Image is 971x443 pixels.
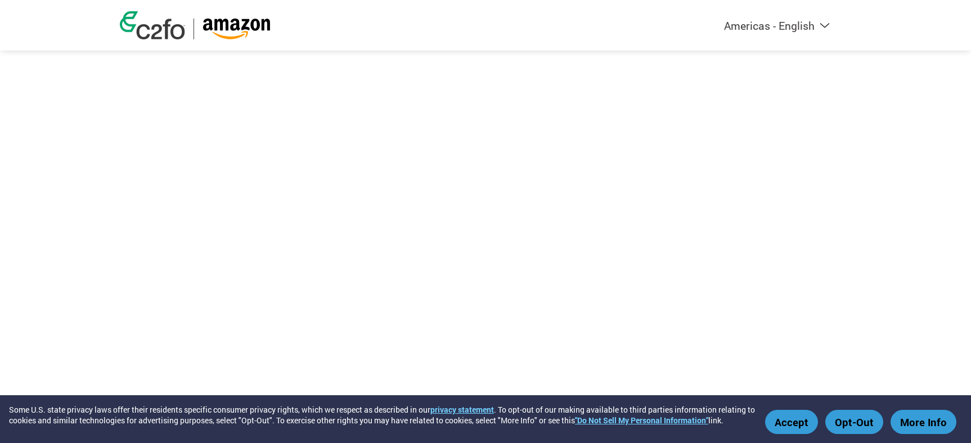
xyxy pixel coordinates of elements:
[430,404,494,415] a: privacy statement
[765,410,818,434] button: Accept
[9,404,759,426] div: Some U.S. state privacy laws offer their residents specific consumer privacy rights, which we res...
[575,415,708,426] a: "Do Not Sell My Personal Information"
[825,410,883,434] button: Opt-Out
[120,11,185,39] img: c2fo logo
[203,19,271,39] img: Amazon
[891,410,956,434] button: More Info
